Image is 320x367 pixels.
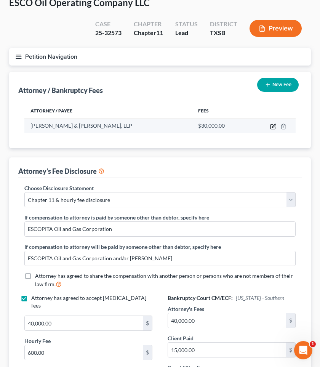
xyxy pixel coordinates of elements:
div: $ [143,345,152,360]
div: Case [95,20,122,29]
input: 0.00 [25,316,143,330]
span: 1 [310,341,316,347]
button: Preview [250,20,302,37]
span: 11 [156,29,163,36]
div: Status [175,20,198,29]
input: 0.00 [168,313,286,328]
button: New Fee [257,78,299,92]
input: Specify... [25,222,295,236]
div: 25-32573 [95,29,122,37]
div: $ [286,313,295,328]
div: $ [143,316,152,330]
span: [PERSON_NAME] & [PERSON_NAME], LLP [30,122,132,129]
label: Hourly Fee [24,337,51,345]
label: If compensation to attorney will be paid by someone other than debtor, specify here [24,243,221,251]
button: Petition Navigation [9,48,311,66]
label: If compensation to attorney is paid by someone other than debtor, specify here [24,213,209,221]
span: Attorney has agreed to accept [MEDICAL_DATA] fees [31,295,146,309]
input: 0.00 [168,343,286,357]
input: 0.00 [25,345,143,360]
span: $30,000.00 [198,122,225,129]
div: $ [286,343,295,357]
div: Chapter [134,29,163,37]
iframe: Intercom live chat [294,341,312,359]
div: Attorney / Bankruptcy Fees [18,86,103,95]
label: Choose Disclosure Statement [24,184,94,192]
input: Specify... [25,251,295,266]
div: Lead [175,29,198,37]
div: TXSB [210,29,237,37]
span: Fees [198,108,209,114]
div: Chapter [134,20,163,29]
h6: Bankruptcy Court CM/ECF: [168,294,296,302]
div: District [210,20,237,29]
span: [US_STATE] - Southern [236,295,284,301]
div: Attorney's Fee Disclosure [18,167,104,176]
label: Attorney's Fees [168,305,204,313]
span: Attorney / Payee [30,108,72,114]
label: Client Paid [168,334,194,342]
span: Attorney has agreed to share the compensation with another person or persons who are not members ... [35,272,293,287]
